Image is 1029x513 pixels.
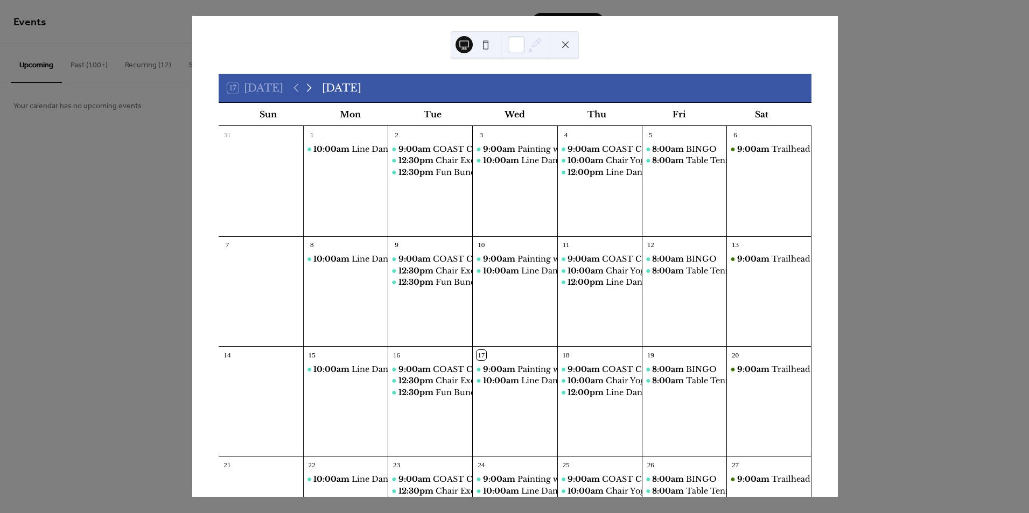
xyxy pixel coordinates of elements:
[483,486,521,496] span: 10:00am
[472,144,557,154] div: Painting with Ferris
[646,130,655,139] div: 5
[642,474,726,484] div: BINGO
[642,265,726,276] div: Table Tennis
[483,364,517,375] span: 9:00am
[352,254,405,264] div: Line Dancing
[398,254,433,264] span: 9:00am
[472,497,557,508] div: Dance
[433,144,524,154] div: COAST Chair Exercise
[388,387,472,398] div: Fun Bunch
[568,167,606,178] span: 12:00pm
[436,277,480,287] div: Fun Bunch
[606,375,649,386] div: Chair Yoga
[606,277,660,287] div: Line Dancing
[686,375,737,386] div: Table Tennis
[686,364,717,375] div: BINGO
[642,155,726,166] div: Table Tennis
[388,474,472,484] div: COAST Chair Exercise
[303,364,388,375] div: Line Dancing
[561,350,571,360] div: 18
[398,265,436,276] span: 12:30pm
[436,167,480,178] div: Fun Bunch
[642,144,726,154] div: BINGO
[388,486,472,496] div: Chair Exercise
[303,254,388,264] div: Line Dancing
[521,486,575,496] div: Line Dancing
[483,265,521,276] span: 10:00am
[433,254,524,264] div: COAST Chair Exercise
[646,460,655,470] div: 26
[517,254,646,264] div: Painting with [PERSON_NAME]
[222,350,232,360] div: 14
[472,254,557,264] div: Painting with Ferris
[602,254,694,264] div: COAST Chair Exercise
[388,375,472,386] div: Chair Exercise
[642,254,726,264] div: BINGO
[388,167,472,178] div: Fun Bunch
[309,103,391,126] div: Mon
[568,265,606,276] span: 10:00am
[557,474,642,484] div: COAST Chair Exercise
[303,474,388,484] div: Line Dancing
[642,375,726,386] div: Table Tennis
[436,486,494,496] div: Chair Exercise
[227,103,310,126] div: Sun
[772,254,841,264] div: Trailhead Market
[720,103,803,126] div: Sat
[517,474,646,484] div: Painting with [PERSON_NAME]
[433,474,524,484] div: COAST Chair Exercise
[483,497,516,508] span: 1:00pm
[391,103,474,126] div: Tue
[483,254,517,264] span: 9:00am
[652,144,686,154] span: 8:00am
[433,364,524,375] div: COAST Chair Exercise
[726,364,811,375] div: Trailhead Market
[606,155,649,166] div: Chair Yoga
[646,240,655,250] div: 12
[606,486,649,496] div: Chair Yoga
[557,277,642,287] div: Line Dancing
[606,167,660,178] div: Line Dancing
[436,265,494,276] div: Chair Exercise
[388,277,472,287] div: Fun Bunch
[557,486,642,496] div: Chair Yoga
[568,277,606,287] span: 12:00pm
[686,486,737,496] div: Table Tennis
[556,103,638,126] div: Thu
[388,265,472,276] div: Chair Exercise
[521,375,575,386] div: Line Dancing
[772,474,841,484] div: Trailhead Market
[483,474,517,484] span: 9:00am
[517,144,646,154] div: Painting with [PERSON_NAME]
[391,460,401,470] div: 23
[568,387,606,398] span: 12:00pm
[483,144,517,154] span: 9:00am
[398,167,436,178] span: 12:30pm
[568,474,602,484] span: 9:00am
[391,240,401,250] div: 9
[730,350,740,360] div: 20
[652,375,686,386] span: 8:00am
[737,144,772,154] span: 9:00am
[602,144,694,154] div: COAST Chair Exercise
[307,240,317,250] div: 8
[307,350,317,360] div: 15
[568,364,602,375] span: 9:00am
[436,497,480,508] div: Fun Bunch
[398,155,436,166] span: 12:30pm
[472,375,557,386] div: Line Dancing
[652,254,686,264] span: 8:00am
[398,387,436,398] span: 12:30pm
[222,240,232,250] div: 7
[726,254,811,264] div: Trailhead Market
[686,144,717,154] div: BINGO
[557,265,642,276] div: Chair Yoga
[652,474,686,484] span: 8:00am
[313,474,352,484] span: 10:00am
[477,130,486,139] div: 3
[726,474,811,484] div: Trailhead Market
[472,486,557,496] div: Line Dancing
[561,240,571,250] div: 11
[352,144,405,154] div: Line Dancing
[686,155,737,166] div: Table Tennis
